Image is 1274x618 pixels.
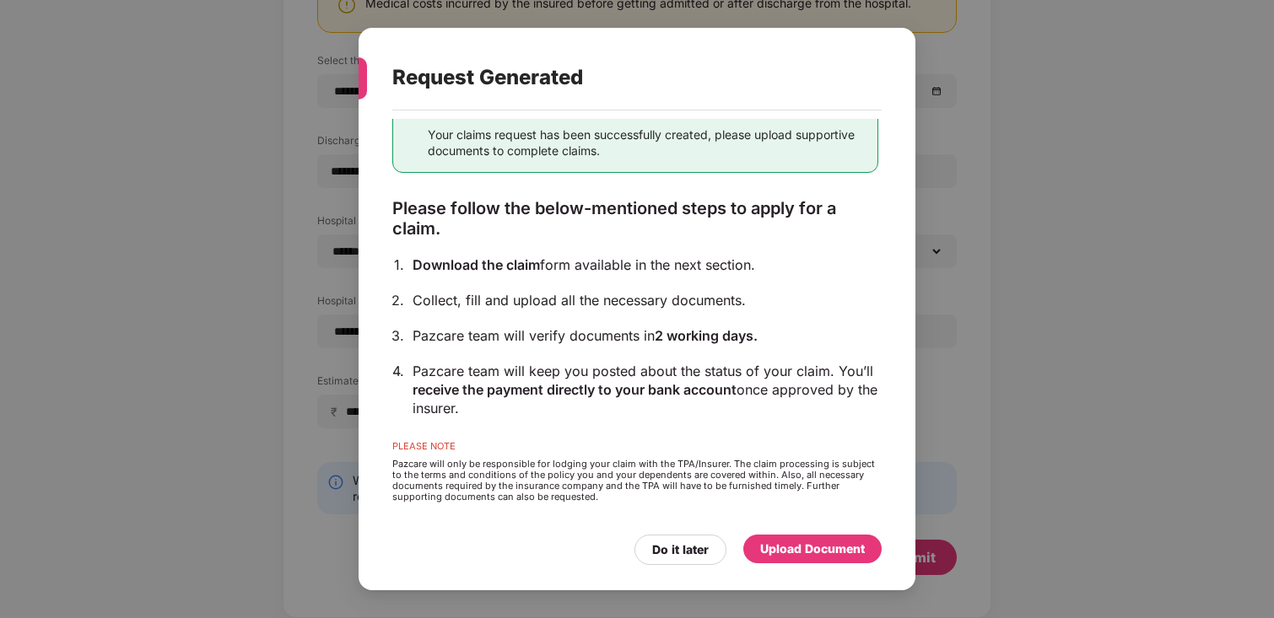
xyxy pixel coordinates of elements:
[413,381,737,398] span: receive the payment directly to your bank account
[391,326,404,345] div: 3.
[391,291,404,309] div: 2.
[392,362,404,380] div: 4.
[392,198,878,239] div: Please follow the below-mentioned steps to apply for a claim.
[392,459,878,502] div: Pazcare will only be responsible for lodging your claim with the TPA/Insurer. The claim processin...
[655,327,758,344] span: 2 working days.
[652,540,709,559] div: Do it later
[428,126,864,159] div: Your claims request has been successfully created, please upload supportive documents to complete...
[760,540,865,558] div: Upload Document
[394,255,404,274] div: 1.
[413,255,878,274] div: form available in the next section.
[392,441,878,459] div: PLEASE NOTE
[413,362,878,417] div: Pazcare team will keep you posted about the status of your claim. You’ll once approved by the ins...
[413,256,540,273] span: Download the claim
[413,291,878,309] div: Collect, fill and upload all the necessary documents.
[413,326,878,345] div: Pazcare team will verify documents in
[392,45,841,110] div: Request Generated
